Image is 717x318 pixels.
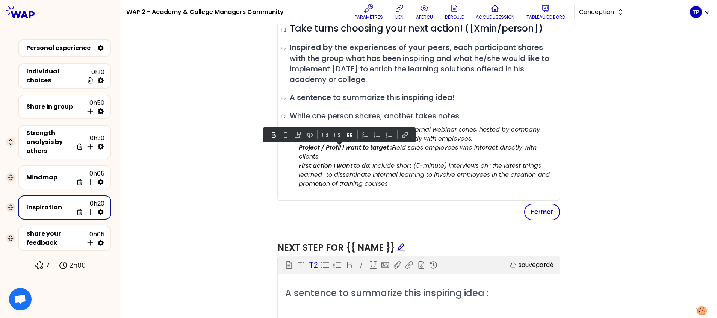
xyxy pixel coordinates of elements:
[26,44,94,53] div: Personal experience
[73,199,104,216] div: 0h20
[299,161,554,188] p: : Include short (5-minute) interviews on “the latest things learned” to disseminate informal lear...
[574,3,628,21] button: Conception
[519,260,554,270] p: sauvegardé
[26,129,73,156] div: Strength analysis by others
[290,42,551,85] span: , each participant shares with the group what has been inspiring and what he/she would like to im...
[476,14,514,20] p: Accueil session
[473,1,517,23] button: Accueil session
[285,287,489,299] span: A sentence to summarize this inspiring idea :
[445,14,464,20] p: Déroulé
[290,92,455,103] span: A sentence to summarize this inspiring idea!
[395,14,404,20] p: lien
[309,260,318,270] p: T2
[396,242,405,254] div: Edit
[579,8,613,17] span: Conception
[299,143,554,161] p: Field sales employees who interact directly with clients
[290,42,450,53] strong: Inspired by the experiences of your peers
[277,241,405,254] span: Next step for {{ name }}
[299,125,554,143] p: : Australia who deployed internal webinar series, hosted by company experts to share their knowle...
[26,102,83,111] div: Share in group
[396,243,405,252] span: edit
[290,111,461,121] span: While one person shares, another takes notes.
[416,14,433,20] p: aperçu
[26,67,83,85] div: Individual choices
[26,203,73,212] div: Inspiration
[392,1,407,23] button: lien
[299,161,369,170] strong: First action I want to do
[83,98,104,115] div: 0h50
[352,1,386,23] button: Paramètres
[26,229,83,247] div: Share your feedback
[83,230,104,247] div: 0h05
[73,169,104,186] div: 0h05
[290,22,543,35] span: Take turns choosing your next action! ([Xmin/person])
[693,8,699,16] p: TP
[73,134,104,150] div: 0h30
[83,68,104,84] div: 0h10
[299,125,331,134] strong: Inspiration
[9,288,32,310] div: Ouvrir le chat
[523,1,568,23] button: Tableau de bord
[45,260,50,271] p: 7
[69,260,86,271] p: 2h00
[524,204,560,220] button: Fermer
[413,1,436,23] button: aperçu
[355,14,383,20] p: Paramètres
[26,173,73,182] div: Mindmap
[526,14,565,20] p: Tableau de bord
[690,6,711,18] button: TP
[298,260,305,270] p: T1
[299,143,392,152] strong: Project / Profil I want to target :
[442,1,467,23] button: Déroulé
